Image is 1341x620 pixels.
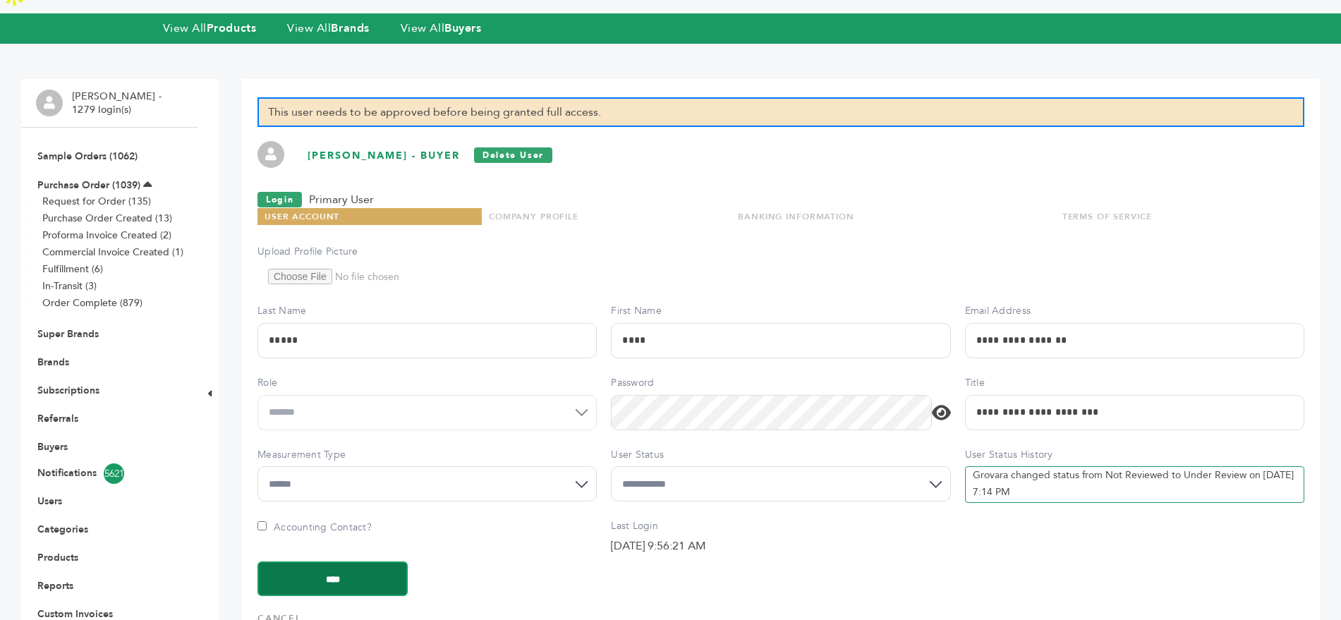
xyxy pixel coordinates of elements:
strong: Brands [331,20,369,36]
label: Title [965,376,1304,390]
label: First Name [611,304,950,318]
a: Reports [37,579,73,592]
a: COMPANY PROFILE [489,211,578,222]
strong: Buyers [444,20,481,36]
a: Request for Order (135) [42,195,151,208]
label: Password [611,376,950,390]
img: profile.png [257,141,284,168]
a: Sample Orders (1062) [37,150,138,163]
span: 5621 [104,463,124,484]
input: Accounting Contact? [257,521,267,530]
p: Grovara changed status from Not Reviewed to Under Review on [DATE] 7:14 PM [973,467,1304,501]
a: Categories [37,523,88,536]
a: View AllBrands [287,20,370,36]
a: Delete User [474,147,552,163]
label: Measurement Type [257,448,597,462]
label: Upload Profile Picture [257,245,597,259]
a: Users [37,494,62,508]
img: profile.png [36,90,63,116]
label: Last Name [257,304,597,318]
a: Subscriptions [37,384,99,397]
label: Email Address [965,304,1304,318]
a: Notifications5621 [37,463,181,484]
label: Last Login [611,519,950,533]
a: Referrals [37,412,78,425]
a: Purchase Order Created (13) [42,212,172,225]
a: View AllBuyers [401,20,482,36]
a: Super Brands [37,327,99,341]
label: Accounting Contact? [257,521,372,534]
a: Brands [37,355,69,369]
label: User Status [611,448,950,462]
label: Role [257,376,597,390]
li: [PERSON_NAME] - 1279 login(s) [72,90,165,117]
span: [DATE] 9:56:21 AM [611,538,706,554]
a: Commercial Invoice Created (1) [42,245,183,259]
a: View AllProducts [163,20,257,36]
a: In-Transit (3) [42,279,97,293]
a: Purchase Order (1039) [37,178,140,192]
strong: Products [207,20,256,36]
label: User Status History [965,448,1304,462]
a: TERMS OF SERVICE [1062,211,1152,222]
a: Order Complete (879) [42,296,142,310]
span: This user needs to be approved before being granted full access. [268,104,601,120]
a: Buyers [37,440,68,454]
a: Proforma Invoice Created (2) [42,229,171,242]
a: Fulfillment (6) [42,262,103,276]
a: BANKING INFORMATION [738,211,854,222]
a: USER ACCOUNT [265,211,339,222]
a: Login [257,192,302,207]
a: Products [37,551,78,564]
